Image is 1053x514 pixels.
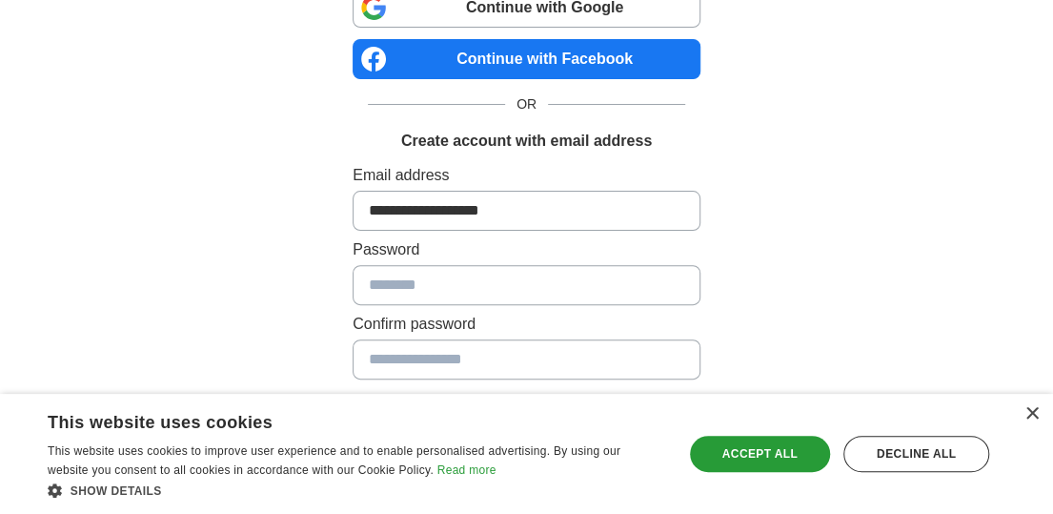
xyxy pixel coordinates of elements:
[71,484,162,498] span: Show details
[505,94,548,114] span: OR
[48,405,617,434] div: This website uses cookies
[353,238,700,261] label: Password
[353,313,700,336] label: Confirm password
[690,436,830,472] div: Accept all
[843,436,989,472] div: Decline all
[401,130,652,153] h1: Create account with email address
[48,481,664,500] div: Show details
[48,444,620,477] span: This website uses cookies to improve user experience and to enable personalised advertising. By u...
[437,463,496,477] a: Read more, opens a new window
[353,39,700,79] a: Continue with Facebook
[353,164,700,187] label: Email address
[1024,407,1039,421] div: Close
